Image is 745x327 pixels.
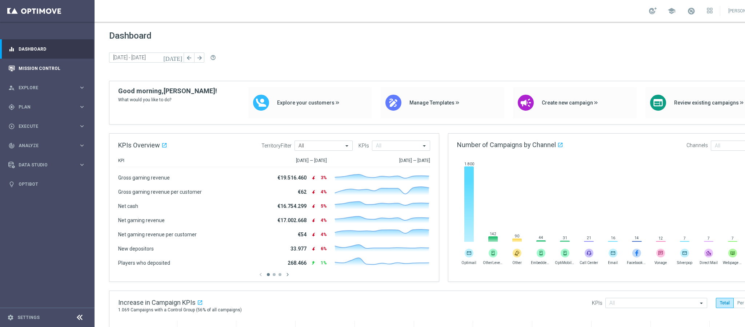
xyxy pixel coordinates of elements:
[8,181,86,187] button: lightbulb Optibot
[8,104,86,110] button: gps_fixed Plan keyboard_arrow_right
[8,39,85,59] div: Dashboard
[19,105,79,109] span: Plan
[79,123,85,130] i: keyboard_arrow_right
[79,103,85,110] i: keyboard_arrow_right
[19,163,79,167] span: Data Studio
[8,123,86,129] button: play_circle_outline Execute keyboard_arrow_right
[8,59,85,78] div: Mission Control
[8,46,86,52] button: equalizer Dashboard
[8,142,15,149] i: track_changes
[8,85,86,91] button: person_search Explore keyboard_arrow_right
[8,162,86,168] button: Data Studio keyboard_arrow_right
[19,59,85,78] a: Mission Control
[8,66,86,71] button: Mission Control
[79,84,85,91] i: keyboard_arrow_right
[19,174,85,194] a: Optibot
[8,84,79,91] div: Explore
[19,39,85,59] a: Dashboard
[8,181,15,188] i: lightbulb
[8,46,15,52] i: equalizer
[19,86,79,90] span: Explore
[19,143,79,148] span: Analyze
[79,161,85,168] i: keyboard_arrow_right
[8,123,15,130] i: play_circle_outline
[8,142,79,149] div: Analyze
[8,104,79,110] div: Plan
[8,143,86,149] button: track_changes Analyze keyboard_arrow_right
[8,123,79,130] div: Execute
[668,7,676,15] span: school
[7,314,14,321] i: settings
[79,142,85,149] i: keyboard_arrow_right
[8,174,85,194] div: Optibot
[17,315,40,320] a: Settings
[8,162,79,168] div: Data Studio
[8,84,15,91] i: person_search
[8,104,15,110] i: gps_fixed
[19,124,79,129] span: Execute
